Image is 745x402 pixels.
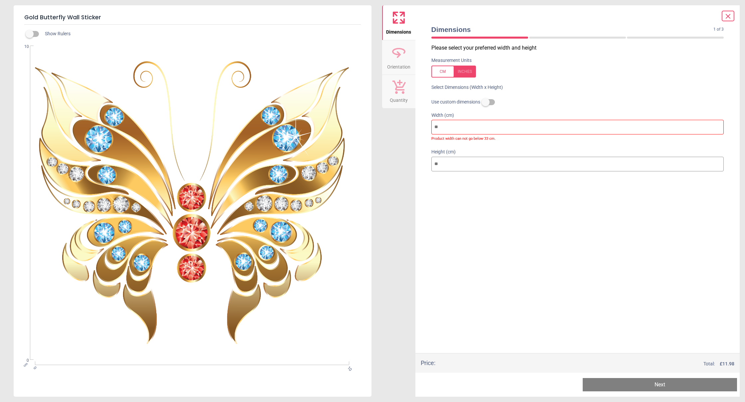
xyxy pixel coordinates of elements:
[426,84,503,91] label: Select Dimensions (Width x Height)
[390,94,408,104] span: Quantity
[24,11,361,25] h5: Gold Butterfly Wall Sticker
[431,57,472,64] label: Measurement Units
[421,359,435,367] div: Price :
[431,25,714,34] span: Dimensions
[713,27,724,32] span: 1 of 3
[431,149,724,155] label: Height (cm)
[346,365,350,370] span: 10
[32,365,36,370] span: 0
[431,99,480,105] span: Use custom dimensions
[722,361,734,366] span: 11.98
[23,362,29,368] span: cm
[30,30,372,38] div: Show Rulers
[386,26,411,36] span: Dimensions
[431,112,724,119] label: Width (cm)
[382,5,415,40] button: Dimensions
[382,40,415,75] button: Orientation
[583,378,737,391] button: Next
[431,134,724,141] label: Product width can not go below 33 cm.
[445,361,735,367] div: Total:
[16,358,29,363] span: 0
[431,44,729,52] p: Please select your preferred width and height
[720,361,734,367] span: £
[382,75,415,108] button: Quantity
[387,61,410,71] span: Orientation
[16,44,29,50] span: 10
